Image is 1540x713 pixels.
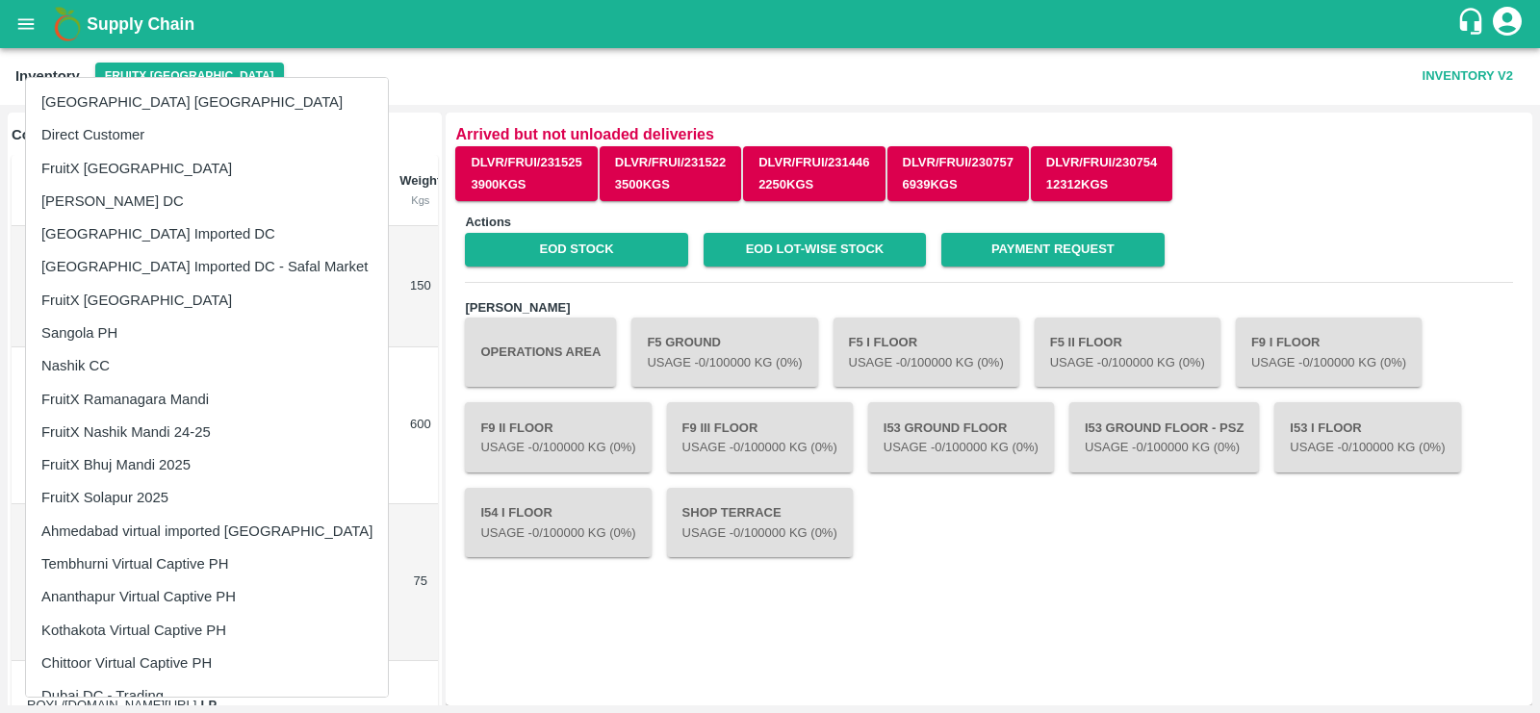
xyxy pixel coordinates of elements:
li: Nashik CC [26,349,388,382]
li: Chittoor Virtual Captive PH [26,647,388,679]
li: Kothakota Virtual Captive PH [26,614,388,647]
li: Ahmedabad virtual imported [GEOGRAPHIC_DATA] [26,515,388,547]
li: Sangola PH [26,317,388,349]
li: FruitX Solapur 2025 [26,481,388,514]
li: FruitX Bhuj Mandi 2025 [26,448,388,481]
li: Direct Customer [26,118,388,151]
li: FruitX [GEOGRAPHIC_DATA] [26,284,388,317]
li: Dubai DC - Trading [26,679,388,712]
li: FruitX Ramanagara Mandi [26,383,388,416]
li: Tembhurni Virtual Captive PH [26,547,388,580]
li: FruitX Nashik Mandi 24-25 [26,416,388,448]
li: [GEOGRAPHIC_DATA] Imported DC - Safal Market [26,250,388,283]
li: [PERSON_NAME] DC [26,185,388,217]
li: [GEOGRAPHIC_DATA] [GEOGRAPHIC_DATA] [26,86,388,118]
li: FruitX [GEOGRAPHIC_DATA] [26,152,388,185]
li: [GEOGRAPHIC_DATA] Imported DC [26,217,388,250]
li: Ananthapur Virtual Captive PH [26,580,388,613]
